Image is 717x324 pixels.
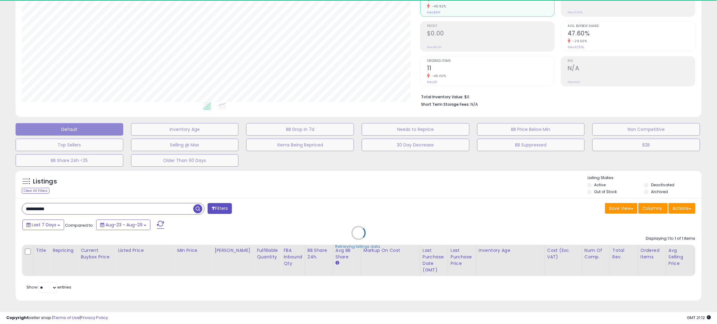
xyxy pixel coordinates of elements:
[16,154,123,167] button: BB Share 24h <25
[592,139,700,151] button: B2B
[421,94,463,100] b: Total Inventory Value:
[570,39,587,44] small: -29.55%
[427,59,554,63] span: Ordered Items
[427,30,554,38] h2: $0.00
[568,30,695,38] h2: 47.60%
[568,65,695,73] h2: N/A
[362,123,469,136] button: Needs to Reprice
[421,102,470,107] b: Short Term Storage Fees:
[568,80,580,84] small: Prev: N/A
[568,59,695,63] span: ROI
[6,315,29,321] strong: Copyright
[131,154,239,167] button: Older Than 90 Days
[6,315,108,321] div: seller snap | |
[427,45,442,49] small: Prev: $0.00
[568,25,695,28] span: Avg. Buybox Share
[362,139,469,151] button: 30 Day Decrease
[81,315,108,321] a: Privacy Policy
[477,123,585,136] button: BB Price Below Min
[592,123,700,136] button: Non Competitive
[131,139,239,151] button: Selling @ Max
[427,11,440,14] small: Prev: $941
[427,25,554,28] span: Profit
[687,315,711,321] span: 2025-09-6 21:12 GMT
[427,65,554,73] h2: 11
[53,315,80,321] a: Terms of Use
[16,139,123,151] button: Top Sellers
[477,139,585,151] button: BB Suppressed
[430,74,446,78] small: -45.00%
[427,80,437,84] small: Prev: 20
[335,244,382,249] div: Retrieving listings data..
[430,4,446,9] small: -46.92%
[246,139,354,151] button: Items Being Repriced
[131,123,239,136] button: Inventory Age
[246,123,354,136] button: BB Drop in 7d
[568,45,584,49] small: Prev: 67.57%
[471,101,478,107] span: N/A
[568,11,583,14] small: Prev: 0.00%
[16,123,123,136] button: Default
[421,93,691,100] li: $0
